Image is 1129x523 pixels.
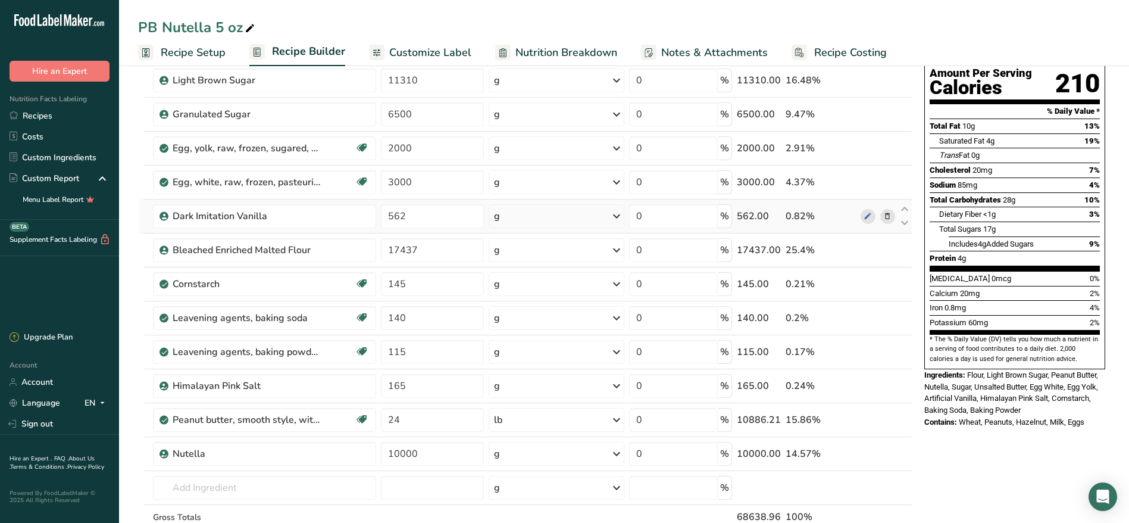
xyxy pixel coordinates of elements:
[1003,195,1015,204] span: 28g
[737,447,781,461] div: 10000.00
[1089,239,1100,248] span: 9%
[494,413,502,427] div: lb
[85,396,110,410] div: EN
[986,136,994,145] span: 4g
[173,141,321,155] div: Egg, yolk, raw, frozen, sugared, pasteurized
[930,289,958,298] span: Calcium
[924,371,1098,415] span: Flour, Light Brown Sugar, Peanut Butter, Nutella, Sugar, Unsalted Butter, Egg White, Egg Yolk, Ar...
[1084,136,1100,145] span: 19%
[138,17,257,38] div: PB Nutella 5 oz
[494,107,500,122] div: g
[173,345,321,359] div: Leavening agents, baking powder, double-acting, straight phosphate
[173,73,321,88] div: Light Brown Sugar
[494,345,500,359] div: g
[494,481,500,495] div: g
[930,318,967,327] span: Potassium
[369,39,471,66] a: Customize Label
[939,210,981,219] span: Dietary Fiber
[641,39,768,66] a: Notes & Attachments
[939,151,959,160] i: Trans
[930,68,1032,79] div: Amount Per Serving
[930,195,1001,204] span: Total Carbohydrates
[972,166,992,175] span: 20mg
[10,490,110,504] div: Powered By FoodLabelMaker © 2025 All Rights Reserved
[1084,195,1100,204] span: 10%
[10,463,67,471] a: Terms & Conditions .
[54,454,68,463] a: FAQ .
[786,73,856,88] div: 16.48%
[930,303,943,312] span: Iron
[971,151,980,160] span: 0g
[1055,68,1100,99] div: 210
[10,172,79,185] div: Custom Report
[983,225,996,234] span: 17g
[737,209,781,223] div: 562.00
[173,209,321,223] div: Dark Imitation Vanilla
[992,274,1011,283] span: 0mcg
[737,243,781,257] div: 17437.00
[1084,122,1100,130] span: 13%
[173,107,321,122] div: Granulated Sugar
[1089,482,1117,511] div: Open Intercom Messenger
[67,463,104,471] a: Privacy Policy
[786,413,856,427] div: 15.86%
[10,332,73,344] div: Upgrade Plan
[786,243,856,257] div: 25.4%
[737,141,781,155] div: 2000.00
[945,303,966,312] span: 0.8mg
[737,413,781,427] div: 10886.21
[930,122,961,130] span: Total Fat
[494,379,500,393] div: g
[939,225,981,234] span: Total Sugars
[737,277,781,291] div: 145.00
[737,311,781,325] div: 140.00
[1090,303,1100,312] span: 4%
[959,418,1084,427] span: Wheat, Peanuts, Hazelnut, Milk, Eggs
[173,311,321,325] div: Leavening agents, baking soda
[249,38,345,67] a: Recipe Builder
[173,243,321,257] div: Bleached Enriched Malted Flour
[10,454,52,463] a: Hire an Expert .
[10,61,110,82] button: Hire an Expert
[958,180,977,189] span: 85mg
[494,141,500,155] div: g
[494,311,500,325] div: g
[930,104,1100,119] section: % Daily Value *
[786,379,856,393] div: 0.24%
[949,239,1034,248] span: Includes Added Sugars
[924,418,957,427] span: Contains:
[930,335,1100,364] section: * The % Daily Value (DV) tells you how much a nutrient in a serving of food contributes to a dail...
[930,274,990,283] span: [MEDICAL_DATA]
[939,136,984,145] span: Saturated Fat
[786,107,856,122] div: 9.47%
[930,180,956,189] span: Sodium
[968,318,988,327] span: 60mg
[737,107,781,122] div: 6500.00
[173,379,321,393] div: Himalayan Pink Salt
[272,43,345,60] span: Recipe Builder
[786,447,856,461] div: 14.57%
[786,175,856,189] div: 4.37%
[1089,166,1100,175] span: 7%
[1090,274,1100,283] span: 0%
[494,73,500,88] div: g
[939,151,969,160] span: Fat
[10,454,95,471] a: About Us .
[924,371,965,379] span: Ingredients:
[10,222,29,232] div: BETA
[389,45,471,61] span: Customize Label
[1090,289,1100,298] span: 2%
[161,45,226,61] span: Recipe Setup
[960,289,980,298] span: 20mg
[737,379,781,393] div: 165.00
[173,175,321,189] div: Egg, white, raw, frozen, pasteurized
[173,413,321,427] div: Peanut butter, smooth style, without salt
[786,209,856,223] div: 0.82%
[494,447,500,461] div: g
[138,39,226,66] a: Recipe Setup
[661,45,768,61] span: Notes & Attachments
[737,345,781,359] div: 115.00
[814,45,887,61] span: Recipe Costing
[978,239,986,248] span: 4g
[930,79,1032,96] div: Calories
